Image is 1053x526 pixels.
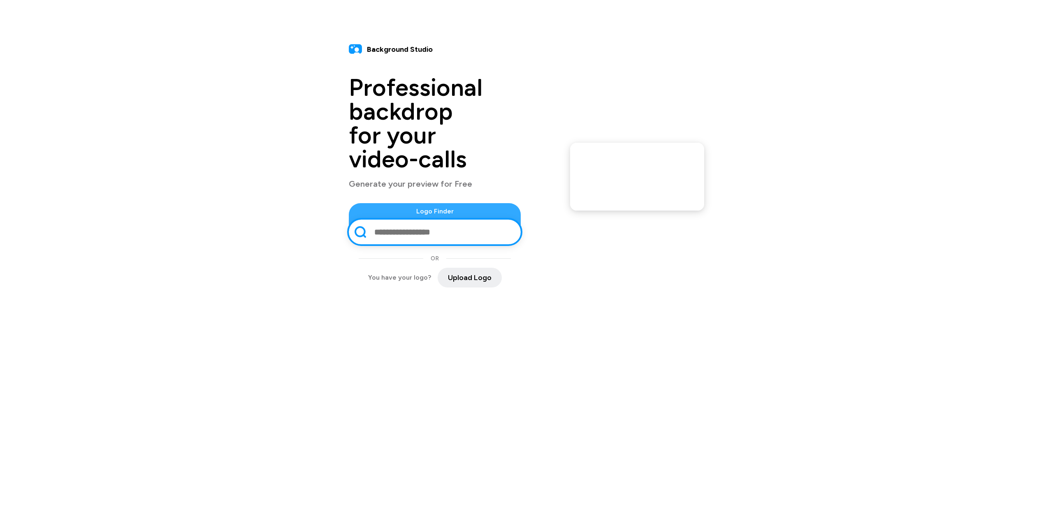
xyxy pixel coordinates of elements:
h1: Professional backdrop for your video-calls [349,76,521,171]
span: Upload Logo [448,272,492,283]
span: OR [431,254,439,263]
p: Generate your preview for Free [349,178,521,190]
img: logo [349,43,362,56]
button: Upload Logo [438,268,502,287]
span: Logo Finder [349,206,521,216]
span: You have your logo? [368,273,431,283]
span: Background Studio [367,44,433,55]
